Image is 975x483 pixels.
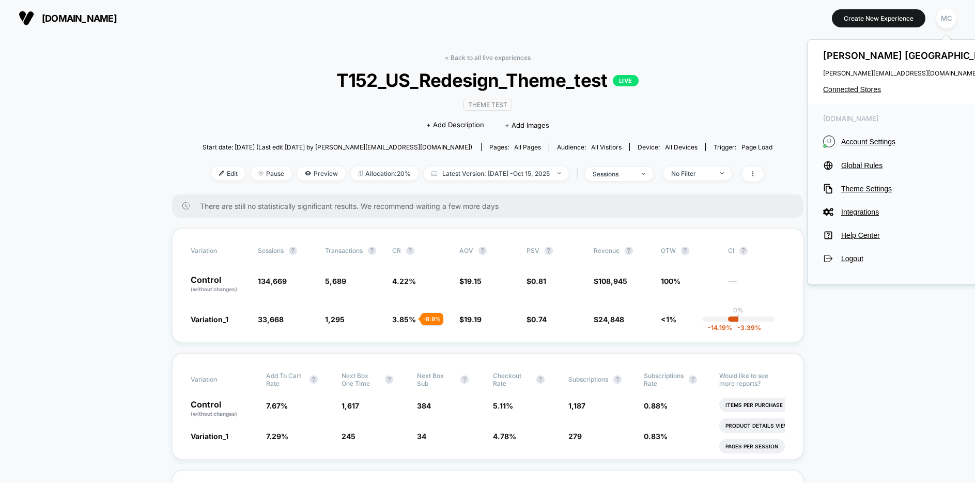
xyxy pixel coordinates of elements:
span: all pages [514,143,541,151]
span: 0.88 % [644,401,668,410]
span: $ [527,277,546,285]
button: [DOMAIN_NAME] [16,10,120,26]
span: (without changes) [191,411,237,417]
span: Pause [251,167,292,180]
button: ? [689,375,697,384]
span: Variation [191,247,247,255]
img: end [720,172,724,174]
span: 34 [417,432,426,441]
p: Control [191,400,256,418]
p: Would like to see more reports? [719,372,784,387]
button: Create New Experience [832,9,925,27]
span: + Add Description [426,120,484,130]
i: U [823,135,835,147]
span: Next Box One Time [342,372,380,387]
span: Revenue [594,247,620,254]
span: 19.19 [464,315,482,324]
button: ? [460,375,469,384]
span: 108,945 [598,277,627,285]
button: ? [478,247,487,255]
p: LIVE [613,75,639,86]
span: 384 [417,401,431,410]
p: | [737,314,739,322]
img: end [642,173,645,175]
div: Trigger: [714,143,772,151]
p: Control [191,276,247,293]
span: Preview [297,167,346,180]
span: + Add Images [505,121,549,129]
span: [DOMAIN_NAME] [42,13,117,24]
span: PSV [527,247,539,254]
span: 3.85 % [392,315,416,324]
span: 279 [568,432,582,441]
img: rebalance [359,171,363,176]
span: -14.19 % [708,324,732,331]
span: OTW [661,247,718,255]
span: <1% [661,315,676,324]
span: Theme Test [463,99,512,111]
span: Subscriptions Rate [644,372,684,387]
img: end [558,172,561,174]
span: Latest Version: [DATE] - Oct 15, 2025 [424,167,569,180]
button: ? [385,375,393,384]
div: - 8.9 % [421,313,443,325]
span: 24,848 [598,315,624,324]
span: -3.39 % [732,324,761,331]
span: Variation [191,372,247,387]
span: 5,689 [325,277,346,285]
span: AOV [459,247,473,254]
span: 134,669 [258,277,287,285]
span: Transactions [325,247,363,254]
div: sessions [593,170,634,178]
span: Add To Cart Rate [266,372,304,387]
button: ? [545,247,553,255]
li: Pages Per Session [719,439,785,454]
div: No Filter [671,170,713,177]
button: ? [613,375,622,384]
span: 19.15 [464,277,482,285]
span: Page Load [741,143,772,151]
span: 1,187 [568,401,585,410]
span: 4.78 % [493,432,516,441]
img: end [258,171,264,176]
button: ? [536,375,545,384]
img: calendar [431,171,437,176]
img: edit [219,171,224,176]
span: $ [527,315,547,324]
button: MC [933,8,959,29]
span: Sessions [258,247,284,254]
div: Pages: [489,143,541,151]
span: Subscriptions [568,375,608,383]
li: Items Per Purchase [719,398,789,412]
span: 5.11 % [493,401,513,410]
span: 0.81 [531,277,546,285]
span: Start date: [DATE] (Last edit [DATE] by [PERSON_NAME][EMAIL_ADDRESS][DOMAIN_NAME]) [203,143,472,151]
span: Device: [629,143,705,151]
button: ? [625,247,633,255]
span: CR [392,247,401,254]
span: CI [728,247,785,255]
span: | [574,167,585,182]
span: $ [459,315,482,324]
span: Allocation: 20% [351,167,419,180]
button: ? [368,247,376,255]
img: Visually logo [19,10,34,26]
span: 7.67 % [266,401,288,410]
span: (without changes) [191,286,237,292]
span: 245 [342,432,355,441]
span: There are still no statistically significant results. We recommend waiting a few more days [200,202,783,210]
p: 0% [733,306,744,314]
span: $ [459,277,482,285]
span: 0.83 % [644,432,668,441]
button: ? [739,247,748,255]
span: Checkout Rate [493,372,531,387]
span: 100% [661,277,680,285]
span: --- [728,278,785,293]
span: 1,295 [325,315,345,324]
span: $ [594,315,624,324]
span: All Visitors [591,143,622,151]
div: MC [936,8,956,28]
button: ? [681,247,689,255]
button: ? [406,247,414,255]
span: 33,668 [258,315,284,324]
